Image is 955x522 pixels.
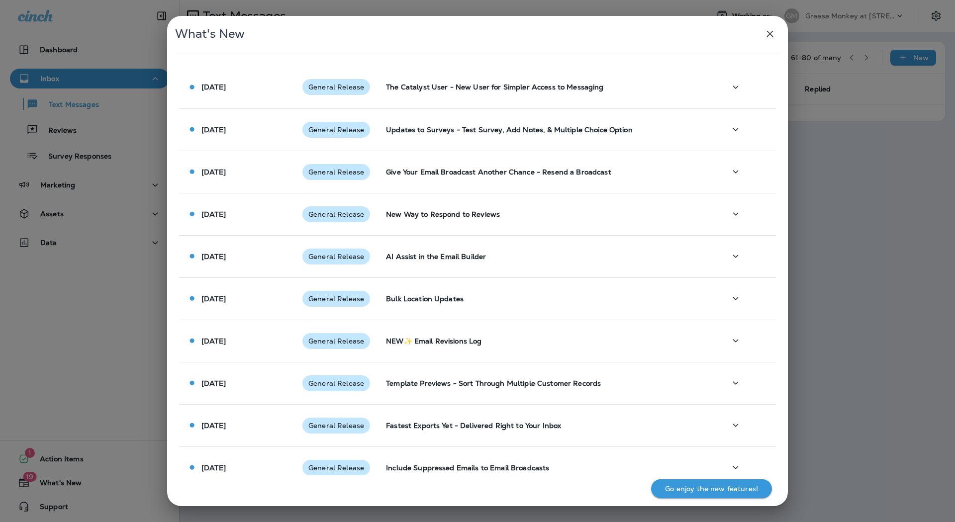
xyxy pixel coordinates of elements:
[665,485,758,493] p: Go enjoy the new features!
[302,295,370,303] span: General Release
[201,464,226,472] p: [DATE]
[302,168,370,176] span: General Release
[201,422,226,430] p: [DATE]
[201,83,226,91] p: [DATE]
[386,422,710,430] p: Fastest Exports Yet - Delivered Right to Your Inbox
[302,379,370,387] span: General Release
[302,464,370,472] span: General Release
[386,464,710,472] p: Include Suppressed Emails to Email Broadcasts
[302,337,370,345] span: General Release
[386,168,710,176] p: Give Your Email Broadcast Another Chance - Resend a Broadcast
[386,337,710,345] p: NEW✨ Email Revisions Log
[201,126,226,134] p: [DATE]
[201,379,226,387] p: [DATE]
[386,295,710,303] p: Bulk Location Updates
[201,295,226,303] p: [DATE]
[302,83,370,91] span: General Release
[386,83,710,91] p: The Catalyst User - New User for Simpler Access to Messaging
[302,210,370,218] span: General Release
[386,210,710,218] p: New Way to Respond to Reviews
[651,479,772,498] button: Go enjoy the new features!
[302,126,370,134] span: General Release
[201,210,226,218] p: [DATE]
[302,422,370,430] span: General Release
[201,337,226,345] p: [DATE]
[175,26,245,41] span: What's New
[386,379,710,387] p: Template Previews - Sort Through Multiple Customer Records
[201,253,226,261] p: [DATE]
[201,168,226,176] p: [DATE]
[386,126,710,134] p: Updates to Surveys - Test Survey, Add Notes, & Multiple Choice Option
[386,253,710,261] p: AI Assist in the Email Builder
[302,253,370,261] span: General Release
